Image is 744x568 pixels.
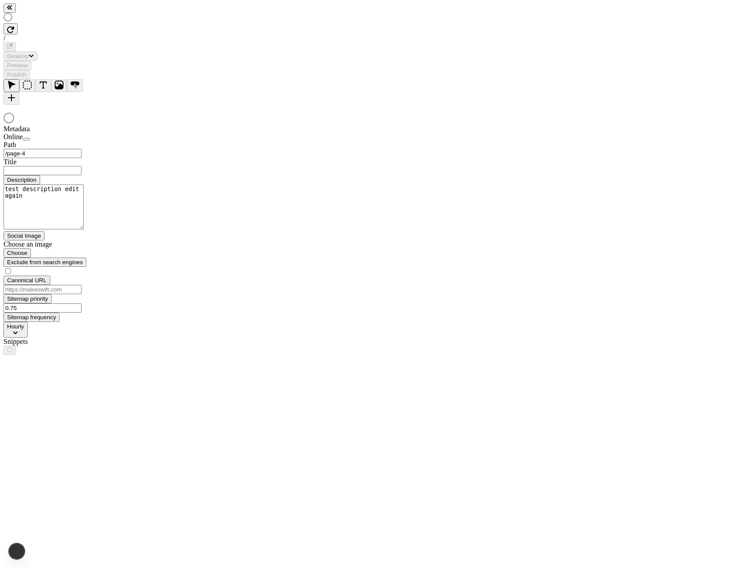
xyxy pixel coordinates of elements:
[7,71,26,78] span: Publish
[7,259,83,266] span: Exclude from search engines
[7,323,24,330] span: Hourly
[4,125,109,133] div: Metadata
[7,250,27,256] span: Choose
[4,70,30,79] button: Publish
[4,175,40,184] button: Description
[4,240,109,248] div: Choose an image
[4,34,740,42] div: /
[7,232,41,239] span: Social Image
[7,277,47,284] span: Canonical URL
[4,52,37,61] button: Desktop
[4,276,50,285] button: Canonical URL
[7,295,48,302] span: Sitemap priority
[4,258,86,267] button: Exclude from search engines
[4,285,82,294] input: https://makeswift.com
[4,322,28,338] button: Hourly
[35,79,51,92] button: Text
[4,294,52,303] button: Sitemap priority
[19,79,35,92] button: Box
[67,79,83,92] button: Button
[4,158,17,166] span: Title
[4,141,16,148] span: Path
[4,231,45,240] button: Social Image
[7,62,28,69] span: Preview
[4,61,31,70] button: Preview
[4,248,31,258] button: Choose
[7,314,56,321] span: Sitemap frequency
[4,313,60,322] button: Sitemap frequency
[4,338,109,346] div: Snippets
[4,184,84,229] textarea: test description edit again
[51,79,67,92] button: Image
[7,53,29,59] span: Desktop
[4,133,23,140] span: Online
